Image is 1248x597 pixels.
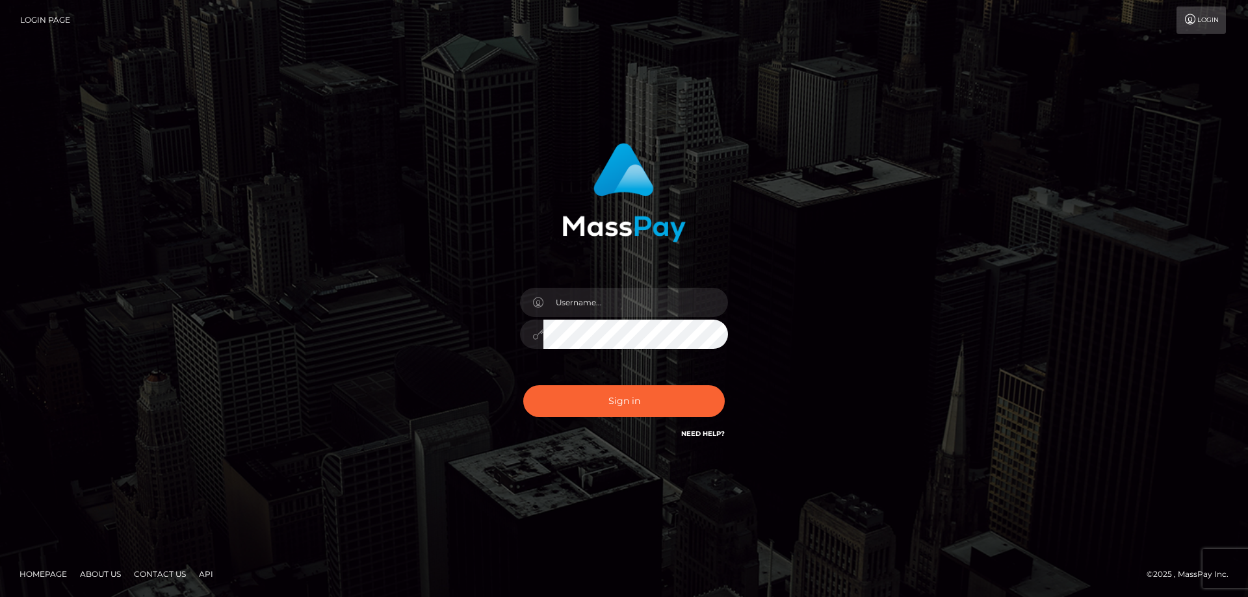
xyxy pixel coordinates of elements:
a: Login [1176,6,1226,34]
a: Need Help? [681,429,725,438]
input: Username... [543,288,728,317]
a: About Us [75,564,126,584]
a: Login Page [20,6,70,34]
div: © 2025 , MassPay Inc. [1147,567,1238,581]
a: API [194,564,218,584]
a: Contact Us [129,564,191,584]
a: Homepage [14,564,72,584]
img: MassPay Login [562,143,686,242]
button: Sign in [523,385,725,417]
